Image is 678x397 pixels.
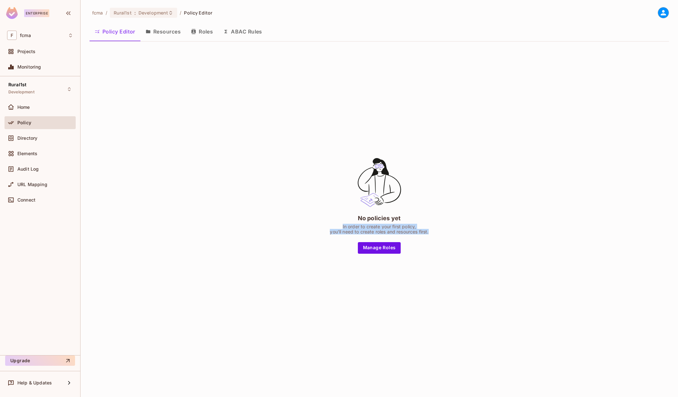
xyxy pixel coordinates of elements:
[8,90,34,95] span: Development
[7,31,17,40] span: F
[17,182,47,187] span: URL Mapping
[92,10,103,16] span: the active workspace
[184,10,212,16] span: Policy Editor
[17,49,35,54] span: Projects
[24,9,49,17] div: Enterprise
[20,33,31,38] span: Workspace: fcma
[106,10,107,16] li: /
[17,105,30,110] span: Home
[17,197,35,203] span: Connect
[140,24,186,40] button: Resources
[330,224,428,234] div: In order to create your first policy, you'll need to create roles and resources first.
[138,10,168,16] span: Development
[17,151,37,156] span: Elements
[8,82,26,87] span: Rural1st
[17,64,41,70] span: Monitoring
[5,355,75,366] button: Upgrade
[218,24,267,40] button: ABAC Rules
[186,24,218,40] button: Roles
[134,10,136,15] span: :
[180,10,181,16] li: /
[358,242,401,254] button: Manage Roles
[17,136,37,141] span: Directory
[358,214,401,222] div: No policies yet
[17,380,52,385] span: Help & Updates
[114,10,132,16] span: Rural1st
[17,120,31,125] span: Policy
[6,7,18,19] img: SReyMgAAAABJRU5ErkJggg==
[17,166,39,172] span: Audit Log
[90,24,140,40] button: Policy Editor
